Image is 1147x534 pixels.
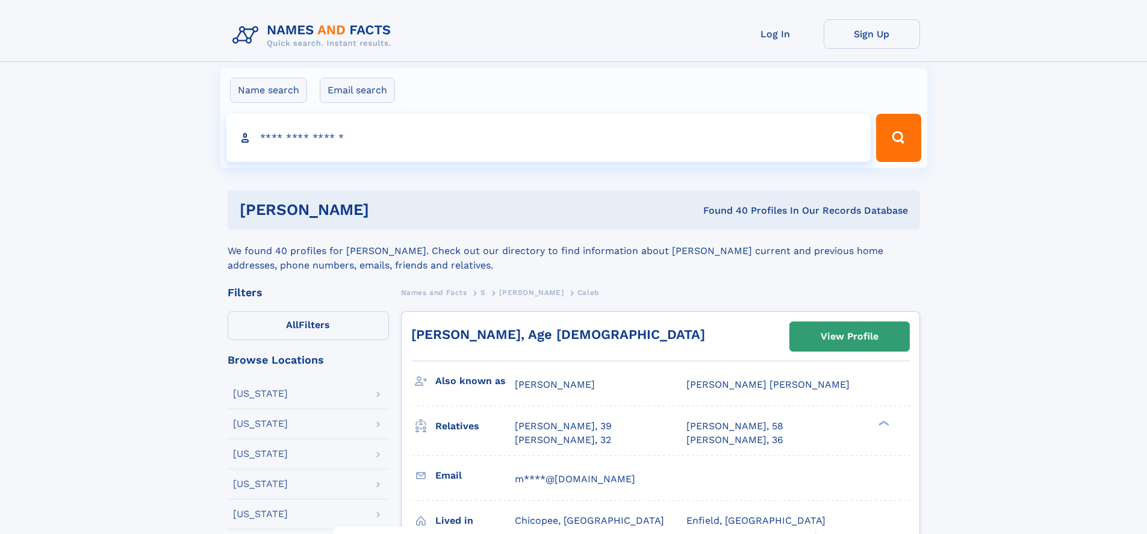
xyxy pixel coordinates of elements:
a: View Profile [790,322,909,351]
div: Filters [228,287,389,298]
h3: Relatives [435,416,515,436]
div: Browse Locations [228,355,389,365]
div: ❯ [875,420,890,427]
h1: [PERSON_NAME] [240,202,536,217]
h3: Email [435,465,515,486]
div: [US_STATE] [233,479,288,489]
a: [PERSON_NAME] [499,285,564,300]
h3: Also known as [435,371,515,391]
a: Names and Facts [401,285,467,300]
a: [PERSON_NAME], 32 [515,433,611,447]
a: S [480,285,486,300]
label: Name search [230,78,307,103]
span: S [480,288,486,297]
label: Filters [228,311,389,340]
img: Logo Names and Facts [228,19,401,52]
a: [PERSON_NAME], 39 [515,420,612,433]
div: [US_STATE] [233,389,288,399]
span: Enfield, [GEOGRAPHIC_DATA] [686,515,825,526]
a: [PERSON_NAME], Age [DEMOGRAPHIC_DATA] [411,327,705,342]
label: Email search [320,78,395,103]
a: Sign Up [824,19,920,49]
span: [PERSON_NAME] [499,288,564,297]
span: All [286,319,299,331]
div: [US_STATE] [233,419,288,429]
span: [PERSON_NAME] [PERSON_NAME] [686,379,850,390]
span: Chicopee, [GEOGRAPHIC_DATA] [515,515,664,526]
div: We found 40 profiles for [PERSON_NAME]. Check out our directory to find information about [PERSON... [228,229,920,273]
div: [US_STATE] [233,449,288,459]
input: search input [226,114,871,162]
a: Log In [727,19,824,49]
a: [PERSON_NAME], 58 [686,420,783,433]
div: [US_STATE] [233,509,288,519]
div: Found 40 Profiles In Our Records Database [536,204,908,217]
div: View Profile [821,323,878,350]
h3: Lived in [435,511,515,531]
span: Caleb [577,288,600,297]
span: [PERSON_NAME] [515,379,595,390]
a: [PERSON_NAME], 36 [686,433,783,447]
button: Search Button [876,114,921,162]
